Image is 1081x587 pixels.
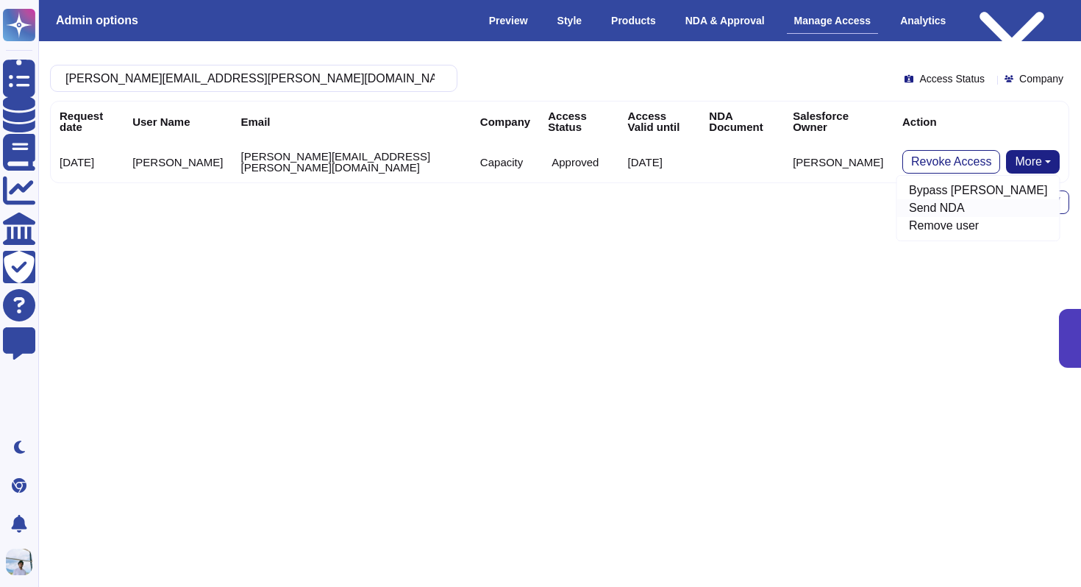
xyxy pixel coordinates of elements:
button: Revoke Access [902,150,1000,174]
span: Company [1019,74,1063,84]
p: Approved [552,157,599,168]
input: Search by keywords [58,65,442,91]
div: Analytics [893,8,953,33]
th: Access Valid until [619,102,701,141]
div: More [896,175,1060,241]
th: Action [893,102,1068,141]
th: Access Status [539,102,618,141]
th: Request date [51,102,124,141]
td: [DATE] [51,141,124,182]
a: Remove user [897,217,1060,235]
button: user [3,546,43,578]
th: Company [471,102,539,141]
th: Salesforce Owner [784,102,893,141]
h3: Admin options [56,13,138,27]
td: Capacity [471,141,539,182]
div: NDA & Approval [678,8,772,33]
th: NDA Document [700,102,784,141]
button: More [1006,150,1060,174]
div: Style [550,8,589,33]
td: [PERSON_NAME] [784,141,893,182]
span: Access Status [919,74,985,84]
span: Revoke Access [911,156,991,168]
th: User Name [124,102,232,141]
div: Preview [482,8,535,33]
a: Bypass [PERSON_NAME] [897,182,1060,199]
a: Send NDA [897,199,1060,217]
div: Manage Access [787,8,879,34]
img: user [6,549,32,575]
td: [DATE] [619,141,701,182]
td: [PERSON_NAME][EMAIL_ADDRESS][PERSON_NAME][DOMAIN_NAME] [232,141,471,182]
th: Email [232,102,471,141]
td: [PERSON_NAME] [124,141,232,182]
div: Products [604,8,663,33]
